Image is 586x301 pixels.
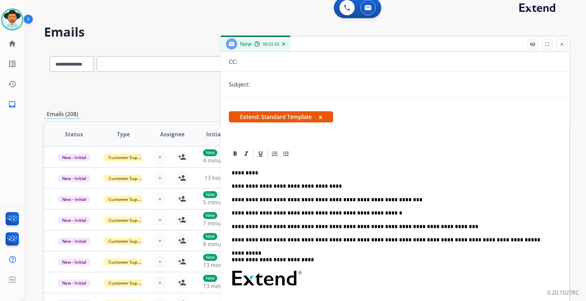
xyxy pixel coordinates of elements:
[153,276,167,289] button: +
[104,154,150,161] span: Customer Support
[203,157,240,164] span: 4 minutes ago
[263,42,279,47] span: 00:02:33
[229,111,333,122] span: Extend: Standard Template
[104,217,150,224] span: Customer Support
[203,282,243,290] span: 13 minutes ago
[104,279,150,287] span: Customer Support
[58,238,90,245] span: New - Initial
[241,149,251,159] div: Italic
[203,149,217,156] p: New
[2,10,22,29] img: avatar
[203,254,217,261] p: New
[204,174,239,182] span: 13 hours ago
[158,216,161,224] span: +
[58,258,90,266] span: New - Initial
[65,130,83,138] span: Status
[158,257,161,266] span: +
[229,80,250,89] p: Subject:
[559,41,565,47] mat-icon: close
[117,130,130,138] span: Type
[8,80,16,88] mat-icon: history
[158,195,161,203] span: +
[203,191,217,198] p: New
[104,238,150,245] span: Customer Support
[255,149,266,159] div: Underline
[153,192,167,206] button: +
[58,279,90,287] span: New - Initial
[203,261,243,269] span: 13 minutes ago
[203,233,217,240] p: New
[547,288,579,297] p: 0.20.1027RC
[203,275,217,282] p: New
[178,153,186,161] mat-icon: person_add
[544,41,550,47] mat-icon: fullscreen
[8,39,16,48] mat-icon: home
[104,175,150,182] span: Customer Support
[158,236,161,245] span: +
[104,196,150,203] span: Customer Support
[158,174,161,182] span: +
[153,234,167,248] button: +
[58,154,90,161] span: New - Initial
[240,40,251,48] span: New
[160,130,185,138] span: Assignee
[153,171,167,185] button: +
[281,149,291,159] div: Bullet List
[206,130,238,138] span: Initial Date
[178,195,186,203] mat-icon: person_add
[58,217,90,224] span: New - Initial
[203,219,240,227] span: 7 minutes ago
[58,196,90,203] span: New - Initial
[529,41,536,47] mat-icon: remove_red_eye
[153,150,167,164] button: +
[178,257,186,266] mat-icon: person_add
[158,153,161,161] span: +
[8,100,16,108] mat-icon: inbox
[153,255,167,269] button: +
[178,216,186,224] mat-icon: person_add
[203,240,240,248] span: 8 minutes ago
[44,110,81,119] p: Emails (208)
[319,113,322,121] button: x
[153,213,167,227] button: +
[104,258,150,266] span: Customer Support
[229,58,237,66] p: CC:
[58,175,90,182] span: New - Initial
[158,278,161,287] span: +
[178,174,186,182] mat-icon: person_add
[230,149,240,159] div: Bold
[178,236,186,245] mat-icon: person_add
[203,212,217,219] p: New
[8,60,16,68] mat-icon: list_alt
[270,149,280,159] div: Ordered List
[44,25,569,39] h2: Emails
[178,278,186,287] mat-icon: person_add
[203,198,240,206] span: 5 minutes ago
